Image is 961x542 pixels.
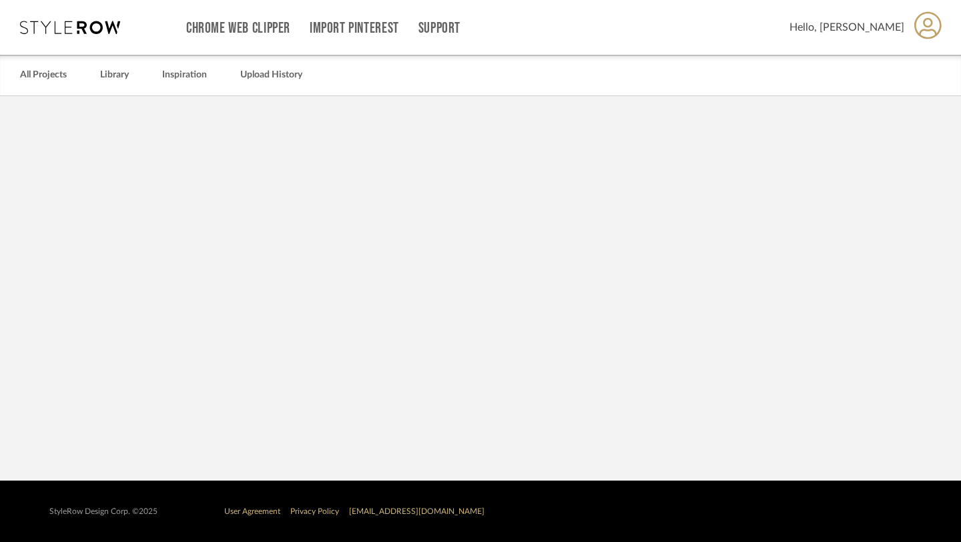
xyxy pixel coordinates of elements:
[224,507,280,515] a: User Agreement
[290,507,339,515] a: Privacy Policy
[418,23,460,34] a: Support
[789,19,904,35] span: Hello, [PERSON_NAME]
[186,23,290,34] a: Chrome Web Clipper
[349,507,485,515] a: [EMAIL_ADDRESS][DOMAIN_NAME]
[240,66,302,84] a: Upload History
[100,66,129,84] a: Library
[49,507,157,517] div: StyleRow Design Corp. ©2025
[310,23,399,34] a: Import Pinterest
[162,66,207,84] a: Inspiration
[20,66,67,84] a: All Projects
